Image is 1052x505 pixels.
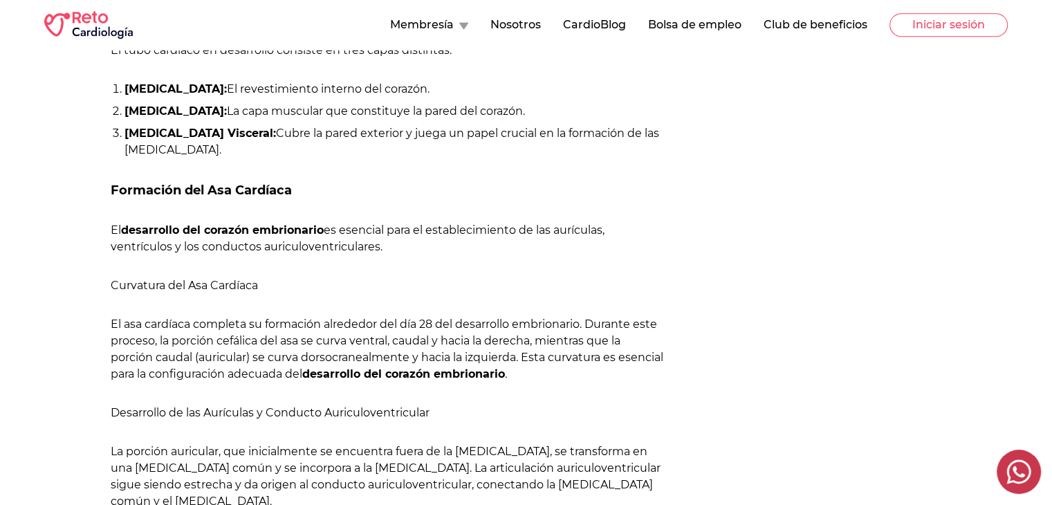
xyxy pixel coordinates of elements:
[111,42,665,59] p: El tubo cardiaco en desarrollo consiste en tres capas distintas:
[111,316,665,383] p: El asa cardíaca completa su formación alrededor del día 28 del desarrollo embrionario. Durante es...
[124,82,227,95] strong: [MEDICAL_DATA]:
[111,405,665,421] h4: Desarrollo de las Aurículas y Conducto Auriculoventricular
[648,17,741,33] button: Bolsa de empleo
[490,17,541,33] button: Nosotros
[111,222,665,255] p: El es esencial para el establecimiento de las aurículas, ventrículos y los conductos auriculovent...
[124,125,665,158] li: Cubre la pared exterior y juega un papel crucial en la formación de las [MEDICAL_DATA].
[563,17,626,33] button: CardioBlog
[121,223,324,237] strong: desarrollo del corazón embrionario
[302,367,505,380] strong: desarrollo del corazón embrionario
[764,17,867,33] button: Club de beneficios
[111,181,665,200] h3: Formación del Asa Cardíaca
[44,11,133,39] img: RETO Cardio Logo
[390,17,468,33] button: Membresía
[889,13,1008,37] button: Iniciar sesión
[124,127,276,140] strong: [MEDICAL_DATA] Visceral:
[111,277,665,294] h4: Curvatura del Asa Cardíaca
[124,104,227,118] strong: [MEDICAL_DATA]:
[124,103,665,120] li: La capa muscular que constituye la pared del corazón.
[124,81,665,98] li: El revestimiento interno del corazón.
